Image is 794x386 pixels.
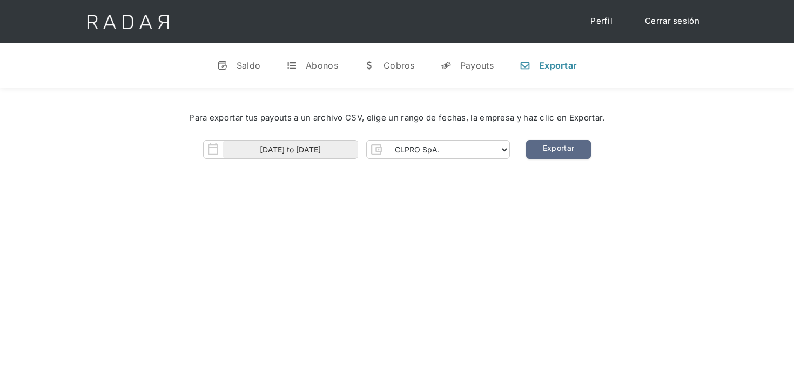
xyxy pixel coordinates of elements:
form: Form [203,140,510,159]
div: v [217,60,228,71]
div: w [364,60,375,71]
div: Cobros [383,60,415,71]
div: Para exportar tus payouts a un archivo CSV, elige un rango de fechas, la empresa y haz clic en Ex... [32,112,762,124]
a: Exportar [526,140,591,159]
a: Cerrar sesión [634,11,710,32]
a: Perfil [580,11,623,32]
div: Abonos [306,60,338,71]
div: n [520,60,530,71]
div: Payouts [460,60,494,71]
div: Saldo [237,60,261,71]
div: Exportar [539,60,577,71]
div: y [441,60,452,71]
div: t [286,60,297,71]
